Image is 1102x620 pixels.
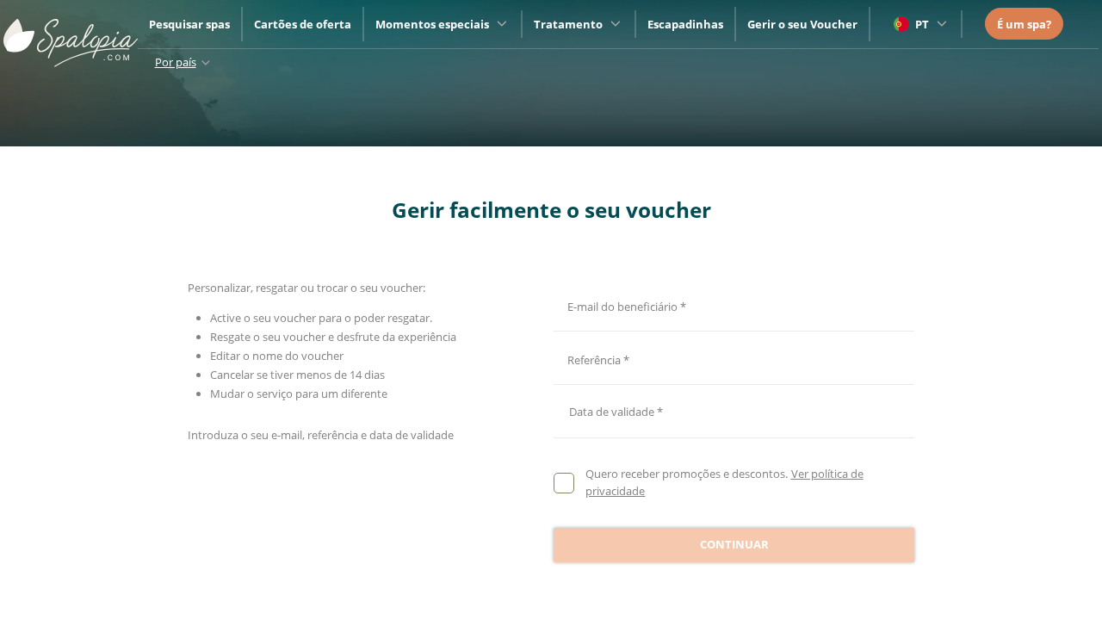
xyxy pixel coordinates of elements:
[188,427,454,443] span: Introduza o seu e-mail, referência e data de validade
[3,2,138,67] img: ImgLogoSpalopia.BvClDcEz.svg
[149,16,230,32] a: Pesquisar spas
[210,367,385,382] span: Cancelar se tiver menos de 14 dias
[997,16,1051,32] span: É um spa?
[747,16,857,32] a: Gerir o seu Voucher
[254,16,351,32] a: Cartões de oferta
[210,310,432,325] span: Active o seu voucher para o poder resgatar.
[210,329,456,344] span: Resgate o seu voucher e desfrute da experiência
[647,16,723,32] a: Escapadinhas
[210,348,344,363] span: Editar o nome do voucher
[700,536,769,554] span: Continuar
[188,280,425,295] span: Personalizar, resgatar ou trocar o seu voucher:
[392,195,711,224] span: Gerir facilmente o seu voucher
[585,466,863,499] a: Ver política de privacidade
[585,466,788,481] span: Quero receber promoções e descontos.
[997,15,1051,34] a: É um spa?
[554,528,914,562] button: Continuar
[155,54,196,70] span: Por país
[210,386,387,401] span: Mudar o serviço para um diferente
